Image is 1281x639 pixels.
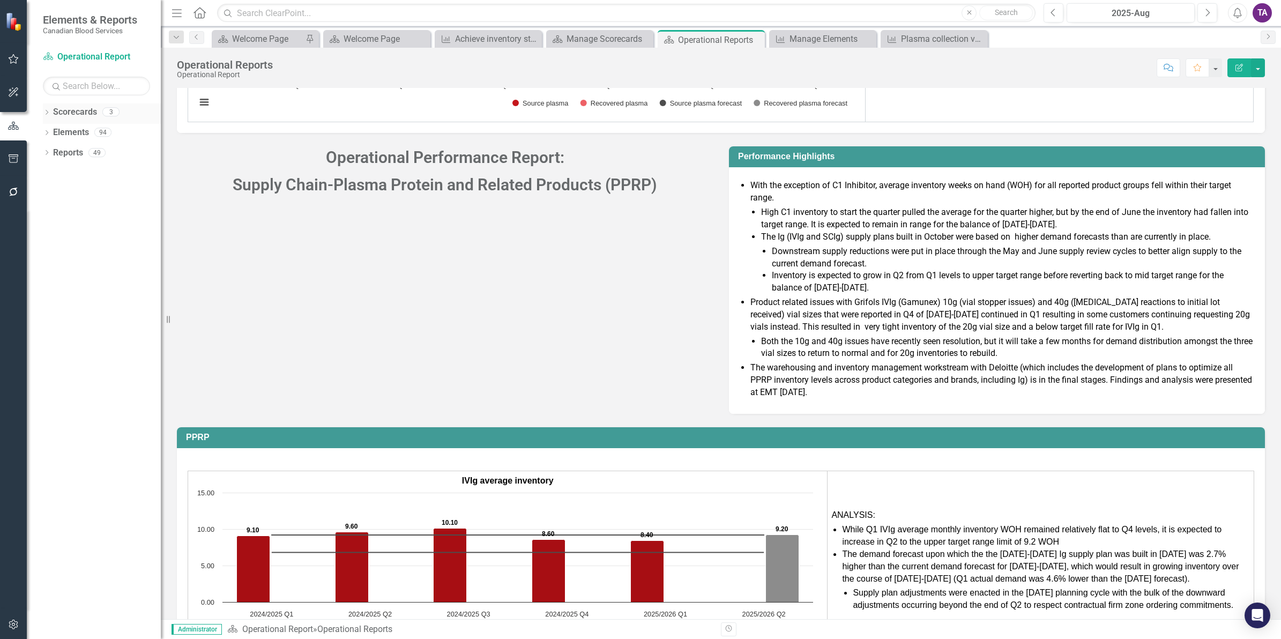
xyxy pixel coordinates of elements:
[237,536,270,603] path: 2024/2025 Q1, 9.1. IVIg inventory.
[523,99,569,107] text: Source plasma
[842,524,1250,548] li: While Q1 IVIg average monthly inventory WOH remained relatively flat to Q4 levels, it is expected...
[742,610,786,618] text: 2025/2026 Q2
[766,535,799,603] path: 2025/2026 Q2, 9.2. Forecast.
[790,32,874,46] div: Manage Elements
[270,533,766,537] g: Upper target, series 2 of 4. Line with 6 data points.
[754,100,847,107] button: Show Recovered plasma forecast
[217,4,1036,23] input: Search ClearPoint...
[317,624,392,634] div: Operational Reports
[979,5,1033,20] button: Search
[237,493,765,603] g: IVIg inventory, series 1 of 4. Bar series with 6 bars.
[901,32,985,46] div: Plasma collection volumes
[102,108,120,117] div: 3
[345,523,358,530] text: 9.60
[750,180,1254,294] li: With the exception of C1 Inhibitor, average inventory weeks on hand (WOH) for all reported produc...
[772,246,1254,270] li: Downstream supply reductions were put in place through the May and June supply review cycles to b...
[542,530,555,538] text: 8.60
[177,71,273,79] div: Operational Report
[455,32,539,46] div: Achieve inventory stability
[532,540,565,603] path: 2024/2025 Q4, 8.6. IVIg inventory.
[580,100,648,107] button: Show Recovered plasma
[233,175,657,194] span: Supply Chain-Plasma Protein and Related Products (PPRP)
[242,624,313,634] a: Operational Report
[43,26,137,35] small: Canadian Blood Services
[670,99,742,107] text: Source plasma forecast
[660,100,742,107] button: Show Source plasma forecast
[94,128,111,137] div: 94
[631,541,664,603] path: 2025/2026 Q1, 8.4. IVIg inventory.
[247,526,259,534] text: 9.10
[678,33,762,47] div: Operational Reports
[1253,3,1272,23] button: TA
[53,106,97,118] a: Scorecards
[764,99,847,107] text: Recovered plasma forecast
[344,32,428,46] div: Welcome Page
[761,231,1254,294] li: The Ig (IVIg and SCIg) supply plans built in October were based on higher demand forecasts than a...
[1245,603,1270,628] div: Open Intercom Messenger
[761,336,1254,360] li: Both the 10g and 40g issues have recently seen resolution, but it will take a few months for dema...
[462,476,554,485] span: IVIg average inventory
[591,99,649,107] text: Recovered plasma
[232,32,303,46] div: Welcome Page
[883,32,985,46] a: Plasma collection volumes
[750,362,1254,399] li: The warehousing and inventory management workstream with Deloitte (which includes the development...
[995,8,1018,17] span: Search
[842,548,1250,612] li: The demand forecast upon which the the [DATE]-[DATE] Ig supply plan was built in [DATE] was 2.7% ...
[201,598,214,606] text: 0.00
[53,127,89,139] a: Elements
[640,531,653,539] text: 8.40
[447,610,490,618] text: 2024/2025 Q3
[177,59,273,71] div: Operational Reports
[5,12,24,31] img: ClearPoint Strategy
[549,32,651,46] a: Manage Scorecards
[567,32,651,46] div: Manage Scorecards
[761,206,1254,231] li: High C1 inventory to start the quarter pulled the average for the quarter higher, but by the end ...
[186,433,1260,442] h3: PPRP
[336,532,369,603] path: 2024/2025 Q2, 9.6. IVIg inventory.
[197,94,212,109] button: View chart menu, Chart
[512,100,569,107] button: Show Source plasma
[197,525,214,533] text: 10.00
[437,32,539,46] a: Achieve inventory stability
[172,624,222,635] span: Administrator
[1067,3,1195,23] button: 2025-Aug
[53,147,83,159] a: Reports
[853,587,1250,612] li: Supply plan adjustments were enacted in the [DATE] planning cycle with the bulk of the downward a...
[43,13,137,26] span: Elements & Reports
[272,535,799,603] g: Forecast, series 4 of 4. Bar series with 6 bars.
[201,562,214,570] text: 5.00
[250,610,293,618] text: 2024/2025 Q1
[772,32,874,46] a: Manage Elements
[644,610,687,618] text: 2025/2026 Q1
[442,519,458,526] text: 10.10
[772,270,1254,294] li: Inventory is expected to grow in Q2 from Q1 levels to upper target range before reverting back to...
[326,148,564,167] span: Operational Performance Report:
[43,77,150,95] input: Search Below...
[738,152,1260,161] h3: Performance Highlights
[776,525,788,533] text: 9.20
[43,51,150,63] a: Operational Report
[214,32,303,46] a: Welcome Page
[88,148,106,157] div: 49
[227,623,713,636] div: »
[326,32,428,46] a: Welcome Page
[197,489,214,497] text: 15.00
[434,529,467,603] path: 2024/2025 Q3, 10.1. IVIg inventory.
[348,610,392,618] text: 2024/2025 Q2
[831,510,1250,612] span: ANALYSIS:
[750,296,1254,360] li: Product related issues with Grifols IVIg (Gamunex) 10g (vial stopper issues) and 40g ([MEDICAL_DA...
[1070,7,1191,20] div: 2025-Aug
[545,610,589,618] text: 2024/2025 Q4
